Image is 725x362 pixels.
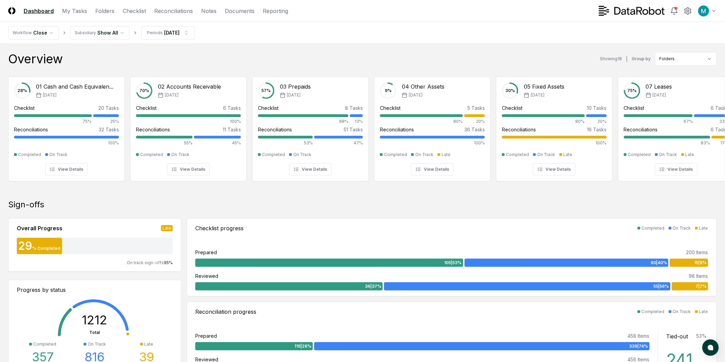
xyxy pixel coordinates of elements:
[699,309,708,315] div: Late
[195,224,244,232] div: Checklist progress
[223,104,241,112] div: 6 Tasks
[36,82,113,91] div: 01 Cash and Cash Equivalen...
[402,82,444,91] div: 04 Other Assets
[628,152,651,158] div: Completed
[502,118,585,125] div: 80%
[258,126,292,133] div: Reconciliations
[43,92,57,98] span: [DATE]
[95,7,114,15] a: Folders
[164,260,173,265] span: 95 %
[628,332,650,339] div: 458 Items
[524,82,565,91] div: 05 Fixed Assets
[537,152,555,158] div: On Track
[136,118,241,125] div: 100%
[147,30,163,36] div: Periods
[666,332,688,340] div: Tied-out
[14,140,119,146] div: 100%
[697,332,707,340] div: 53 %
[49,152,67,158] div: On Track
[696,283,707,289] span: 7 | 7 %
[467,104,485,112] div: 5 Tasks
[130,71,247,181] a: 70%02 Accounts Receivable[DATE]Checklist6 Tasks100%Reconciliations11 Tasks55%45%CompletedOn Track...
[531,92,544,98] span: [DATE]
[496,71,613,181] a: 30%05 Fixed Assets[DATE]Checklist10 Tasks80%20%Reconciliations16 Tasks100%CompletedOn TrackLateVi...
[686,152,695,158] div: Late
[187,218,717,296] a: Checklist progressCompletedOn TrackLatePrepared200 Items105|53%80|40%15|8%Reviewed98 Items36|37%5...
[17,224,62,232] div: Overall Progress
[140,152,163,158] div: Completed
[464,118,485,125] div: 20%
[195,272,218,280] div: Reviewed
[380,126,414,133] div: Reconciliations
[600,56,622,62] div: Showing 18
[223,126,241,133] div: 11 Tasks
[659,152,677,158] div: On Track
[384,152,407,158] div: Completed
[8,26,195,40] nav: breadcrumb
[13,30,32,36] div: Workflow
[653,92,666,98] span: [DATE]
[8,199,717,210] div: Sign-offs
[294,343,311,349] span: 119 | 26 %
[17,241,32,251] div: 29
[195,332,217,339] div: Prepared
[258,140,313,146] div: 53%
[587,126,607,133] div: 16 Tasks
[345,104,363,112] div: 8 Tasks
[686,249,708,256] div: 200 Items
[629,343,648,349] span: 339 | 74 %
[442,152,451,158] div: Late
[642,309,665,315] div: Completed
[651,260,667,266] span: 80 | 40 %
[380,140,485,146] div: 100%
[17,286,173,294] div: Progress by status
[314,140,363,146] div: 47%
[654,283,669,289] span: 55 | 56 %
[263,7,288,15] a: Reporting
[293,152,311,158] div: On Track
[695,260,707,266] span: 15 | 8 %
[289,163,332,176] button: View Details
[502,104,523,112] div: Checklist
[380,104,401,112] div: Checklist
[195,308,256,316] div: Reconciliation progress
[350,118,363,125] div: 13%
[14,126,48,133] div: Reconciliations
[158,82,221,91] div: 02 Accounts Receivable
[624,104,644,112] div: Checklist
[365,283,381,289] span: 36 | 37 %
[8,52,63,66] div: Overview
[165,92,179,98] span: [DATE]
[533,163,576,176] button: View Details
[141,26,195,40] button: Periods[DATE]
[225,7,255,15] a: Documents
[98,104,119,112] div: 20 Tasks
[646,82,672,91] div: 07 Leases
[673,309,691,315] div: On Track
[624,126,658,133] div: Reconciliations
[642,225,665,231] div: Completed
[123,7,146,15] a: Checklist
[502,126,536,133] div: Reconciliations
[161,225,173,231] div: Late
[164,29,180,36] div: [DATE]
[415,152,433,158] div: On Track
[624,140,710,146] div: 83%
[280,82,311,91] div: 03 Prepaids
[18,152,41,158] div: Completed
[136,140,193,146] div: 55%
[194,140,241,146] div: 45%
[411,163,454,176] button: View Details
[564,152,573,158] div: Late
[32,245,60,251] div: % Completed
[699,225,708,231] div: Late
[136,104,157,112] div: Checklist
[287,92,300,98] span: [DATE]
[655,163,698,176] button: View Details
[689,272,708,280] div: 98 Items
[144,341,153,347] div: Late
[14,104,35,112] div: Checklist
[195,249,217,256] div: Prepared
[8,71,125,181] a: 28%01 Cash and Cash Equivalen...[DATE]Checklist20 Tasks75%25%Reconciliations32 Tasks100%Completed...
[93,118,119,125] div: 25%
